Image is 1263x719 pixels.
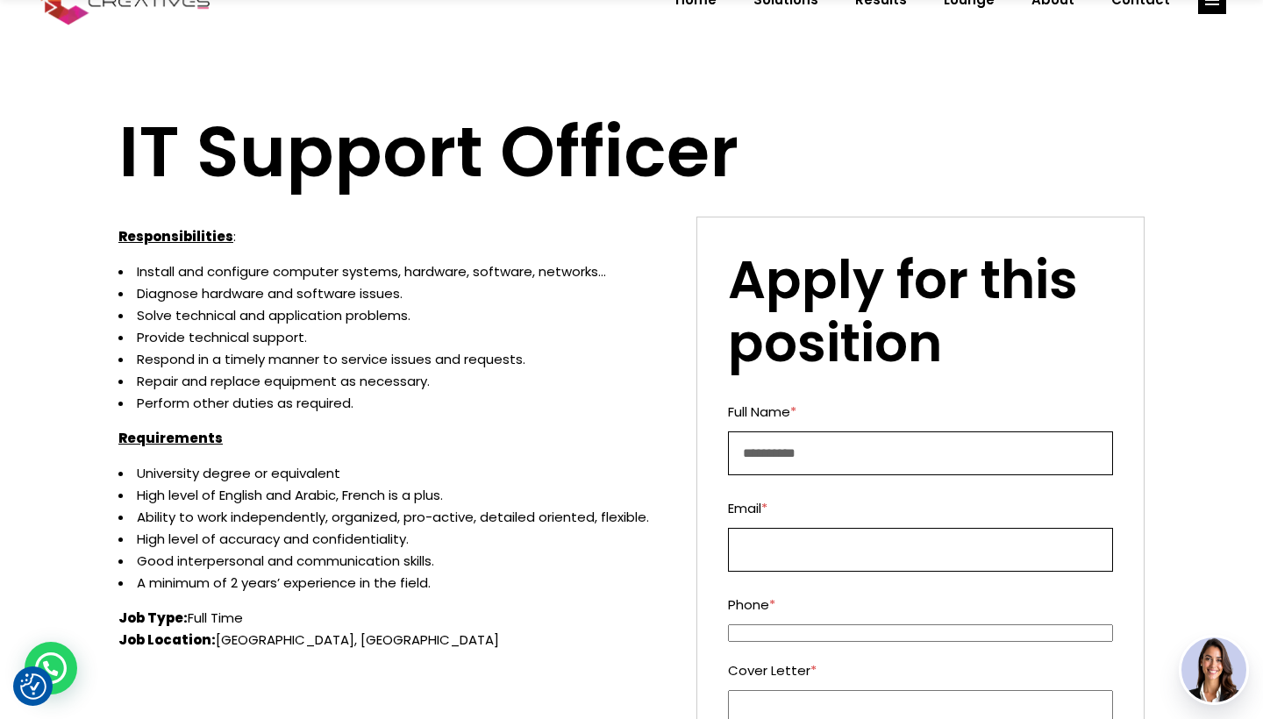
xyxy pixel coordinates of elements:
[728,594,1114,616] label: Phone
[360,630,499,649] span: [GEOGRAPHIC_DATA]
[118,550,670,572] li: Good interpersonal and communication skills.
[728,248,1114,374] h2: Apply for this position
[118,392,670,414] li: Perform other duties as required.
[118,506,670,528] li: Ability to work independently, organized, pro-active, detailed oriented, flexible.
[118,630,216,649] strong: Job Location:
[118,227,233,246] u: Responsibilities
[118,484,670,506] li: High level of English and Arabic, French is a plus.
[118,110,1145,195] h1: IT Support Officer
[118,429,223,447] u: Requirements
[216,630,360,649] span: [GEOGRAPHIC_DATA]
[118,370,670,392] li: Repair and replace equipment as necessary.
[728,659,1114,681] label: Cover Letter
[118,282,670,304] li: Diagnose hardware and software issues.
[20,673,46,700] button: Consent Preferences
[118,462,670,484] li: University degree or equivalent
[728,497,1114,519] label: Email
[188,609,243,627] span: Full Time
[118,528,670,550] li: High level of accuracy and confidentiality.
[20,673,46,700] img: Revisit consent button
[118,572,670,594] li: A minimum of 2 years’ experience in the field.
[728,401,1114,423] label: Full Name
[118,260,670,282] li: Install and configure computer systems, hardware, software, networks…
[1181,637,1246,702] img: agent
[118,304,670,326] li: Solve technical and application problems.
[118,348,670,370] li: Respond in a timely manner to service issues and requests.
[118,609,188,627] strong: Job Type:
[118,326,670,348] li: Provide technical support.
[118,225,670,247] p: :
